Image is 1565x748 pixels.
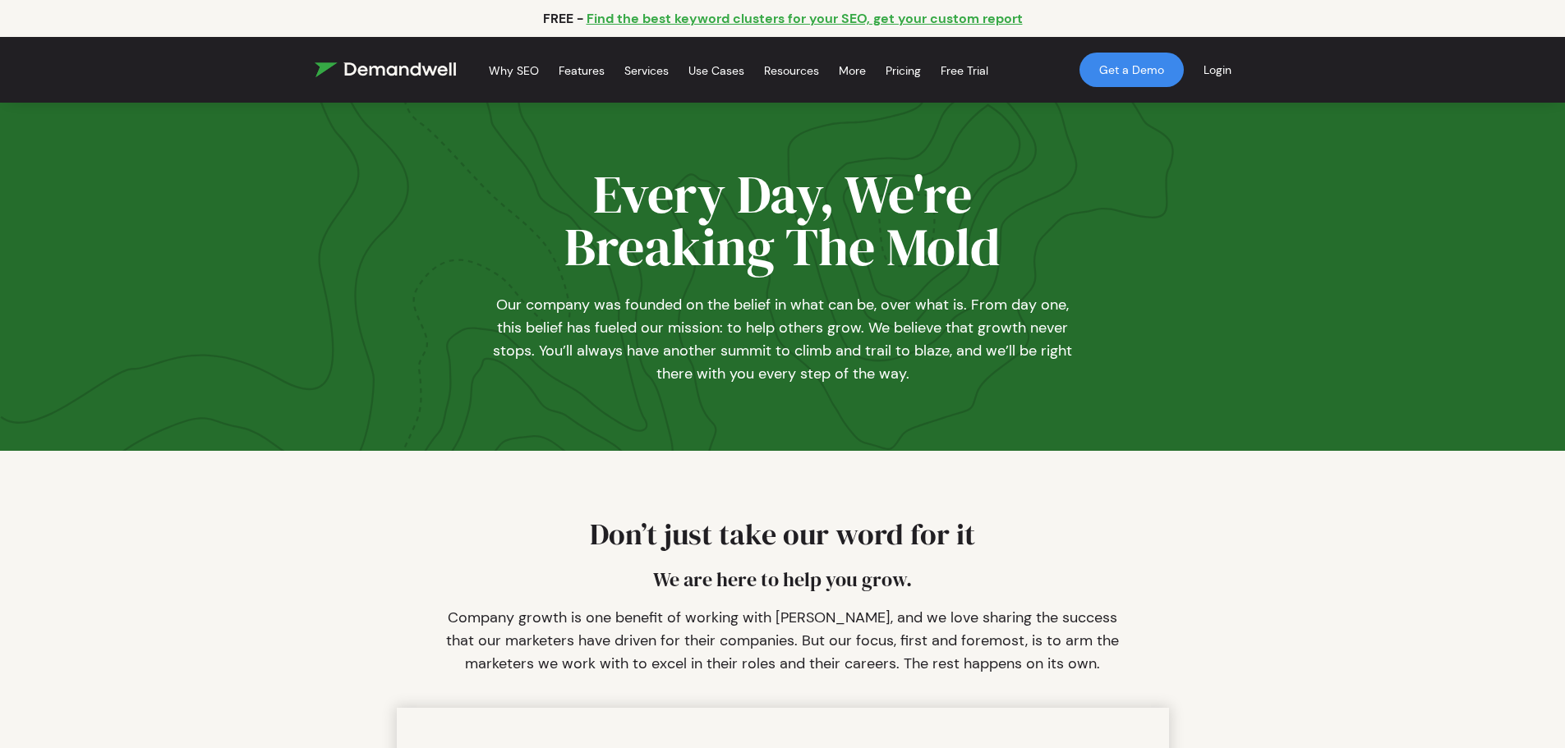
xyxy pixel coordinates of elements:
[438,516,1128,566] h2: Don’t just take our word for it
[487,168,1079,273] h1: Every Day, We're Breaking The Mold
[1184,43,1251,97] a: Login
[1079,53,1184,87] a: Get a Demo
[688,44,744,98] a: Use Cases
[886,44,921,98] a: Pricing
[489,44,539,98] a: Why SEO
[839,44,866,98] a: More
[941,44,988,98] a: Free Trial
[587,10,1023,27] a: Find the best keyword clusters for your SEO, get your custom report
[559,44,605,98] a: Features
[487,273,1079,385] p: Our company was founded on the belief in what can be, over what is. From day one, this belief has...
[764,44,819,98] a: Resources
[438,566,1128,606] h4: We are here to help you grow.
[543,10,583,27] p: FREE -
[624,44,669,98] a: Services
[438,606,1128,675] p: Company growth is one benefit of working with [PERSON_NAME], and we love sharing the success that...
[315,62,456,77] img: Demandwell Logo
